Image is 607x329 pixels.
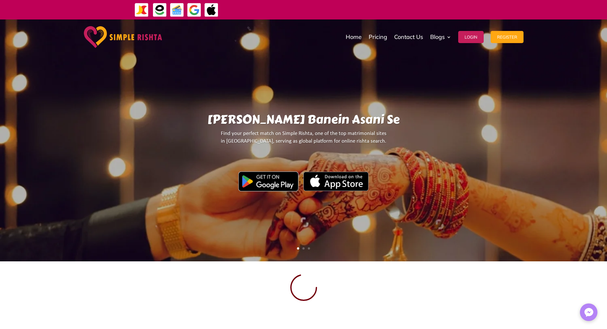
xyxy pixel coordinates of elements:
[308,247,310,250] a: 3
[79,112,528,130] h1: [PERSON_NAME] Banein Asani Se
[187,3,201,17] img: GooglePay-icon
[238,171,299,191] img: Google Play
[153,3,167,17] img: EasyPaisa-icon
[204,3,219,17] img: ApplePay-icon
[430,21,451,53] a: Blogs
[394,21,423,53] a: Contact Us
[491,31,524,43] button: Register
[491,21,524,53] a: Register
[582,306,595,319] img: Messenger
[79,130,528,151] p: Find your perfect match on Simple Rishta, one of the top matrimonial sites in [GEOGRAPHIC_DATA], ...
[170,3,184,17] img: Credit Cards
[297,247,299,250] a: 1
[458,31,484,43] button: Login
[346,21,362,53] a: Home
[458,21,484,53] a: Login
[134,3,149,17] img: JazzCash-icon
[369,21,387,53] a: Pricing
[302,247,305,250] a: 2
